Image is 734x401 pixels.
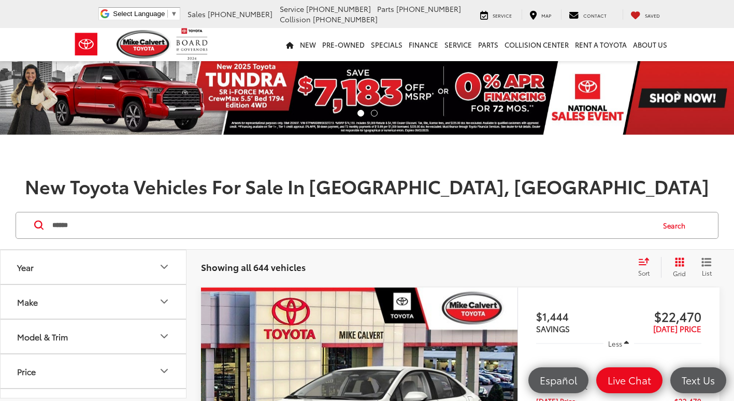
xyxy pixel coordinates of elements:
[1,285,187,319] button: MakeMake
[701,268,712,277] span: List
[653,323,701,334] span: [DATE] PRICE
[158,330,170,342] div: Model & Trim
[675,367,701,377] span: $23,914
[208,9,272,19] span: [PHONE_NUMBER]
[113,10,177,18] a: Select Language​
[297,28,319,61] a: New
[1,354,187,388] button: PricePrice
[661,257,694,278] button: Grid View
[602,374,656,386] span: Live Chat
[158,295,170,308] div: Make
[630,28,670,61] a: About Us
[535,374,582,386] span: Español
[280,4,304,14] span: Service
[623,9,668,20] a: My Saved Vehicles
[406,28,441,61] a: Finance
[158,261,170,273] div: Year
[1,320,187,353] button: Model & TrimModel & Trim
[313,14,378,24] span: [PHONE_NUMBER]
[645,12,660,19] span: Saved
[158,365,170,377] div: Price
[618,308,701,324] span: $22,470
[536,323,570,334] span: SAVINGS
[673,269,686,278] span: Grid
[17,366,36,376] div: Price
[51,213,653,238] input: Search by Make, Model, or Keyword
[17,332,68,341] div: Model & Trim
[536,308,619,324] span: $1,444
[536,367,556,377] span: MSRP:
[694,257,719,278] button: List View
[396,4,461,14] span: [PHONE_NUMBER]
[113,10,165,18] span: Select Language
[677,374,720,386] span: Text Us
[493,12,512,19] span: Service
[653,212,700,238] button: Search
[603,334,635,353] button: Less
[475,28,501,61] a: Parts
[319,28,368,61] a: Pre-Owned
[501,28,572,61] a: Collision Center
[17,297,38,307] div: Make
[67,27,106,61] img: Toyota
[17,262,34,272] div: Year
[117,30,171,59] img: Mike Calvert Toyota
[528,367,588,393] a: Español
[472,9,520,20] a: Service
[167,10,168,18] span: ​
[572,28,630,61] a: Rent a Toyota
[306,4,371,14] span: [PHONE_NUMBER]
[441,28,475,61] a: Service
[633,257,661,278] button: Select sort value
[608,339,622,348] span: Less
[583,12,607,19] span: Contact
[670,367,726,393] a: Text Us
[561,9,614,20] a: Contact
[596,367,663,393] a: Live Chat
[541,12,551,19] span: Map
[522,9,559,20] a: Map
[1,250,187,284] button: YearYear
[368,28,406,61] a: Specials
[170,10,177,18] span: ▼
[280,14,311,24] span: Collision
[201,261,306,273] span: Showing all 644 vehicles
[283,28,297,61] a: Home
[188,9,206,19] span: Sales
[377,4,394,14] span: Parts
[638,268,650,277] span: Sort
